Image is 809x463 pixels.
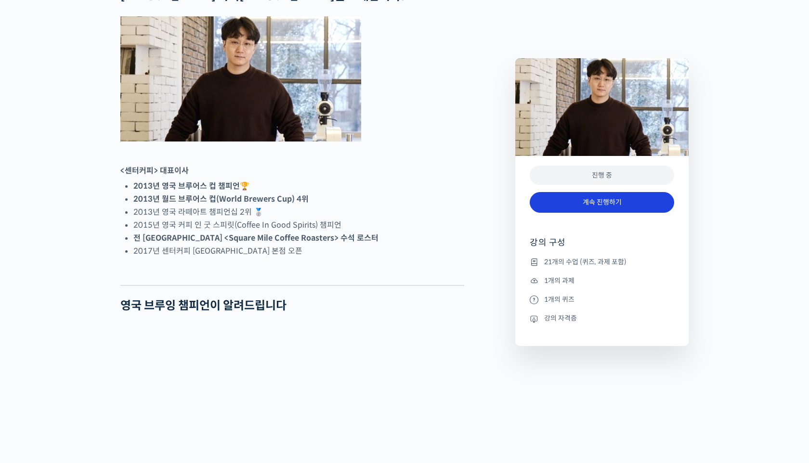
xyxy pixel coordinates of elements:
li: 2013년 영국 라떼아트 챔피언십 2위 🥈 [133,206,464,219]
li: 2017년 센터커피 [GEOGRAPHIC_DATA] 본점 오픈 [133,244,464,257]
li: 🏆 [133,180,464,193]
strong: 전 [GEOGRAPHIC_DATA] <Square Mile Coffee Roasters> 수석 로스터 [133,233,378,243]
li: 1개의 퀴즈 [530,294,674,305]
li: 21개의 수업 (퀴즈, 과제 포함) [530,256,674,268]
a: 대화 [64,305,124,329]
a: 홈 [3,305,64,329]
strong: <센터커피> 대표이사 [120,166,189,176]
strong: 영국 브루잉 챔피언이 알려드립니다 [120,298,287,313]
span: 홈 [30,320,36,327]
li: 강의 자격증 [530,313,674,324]
li: 2015년 영국 커피 인 굿 스피릿(Coffee In Good Spirits) 챔피언 [133,219,464,231]
h4: 강의 구성 [530,237,674,256]
span: 대화 [88,320,100,328]
a: 계속 진행하기 [530,192,674,213]
span: 설정 [149,320,160,327]
strong: 2013년 월드 브루어스 컵(World Brewers Cup) 4위 [133,194,309,204]
div: 진행 중 [530,166,674,185]
a: 설정 [124,305,185,329]
li: 1개의 과제 [530,275,674,286]
strong: 2013년 영국 브루어스 컵 챔피언 [133,181,240,191]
